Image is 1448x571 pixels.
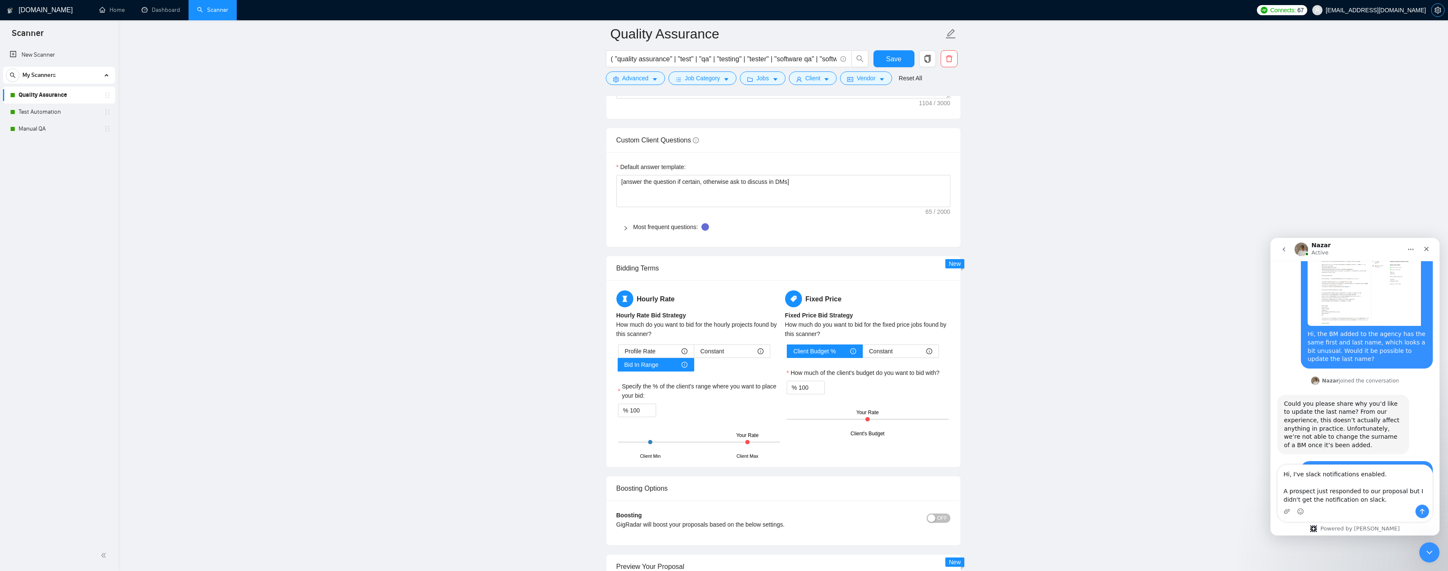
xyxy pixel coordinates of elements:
[7,157,139,217] div: Could you please share why you’d like to update the last name? From our experience, this doesn’t ...
[640,453,661,460] div: Client Min
[847,76,853,82] span: idcard
[789,71,837,85] button: userClientcaret-down
[10,46,108,63] a: New Scanner
[145,267,159,280] button: Send a message…
[7,157,162,224] div: Nazar says…
[668,71,736,85] button: barsJob Categorycaret-down
[920,55,936,63] span: copy
[701,223,709,231] div: Tooltip anchor
[624,358,659,371] span: Bid In Range
[13,270,20,277] button: Upload attachment
[840,56,846,62] span: info-circle
[104,109,111,115] span: holder
[618,382,780,400] label: Specify the % of the client's range where you want to place your bid:
[805,74,821,83] span: Client
[616,520,867,529] div: GigRadar will boost your proposals based on the below settings.
[616,476,950,500] div: Boosting Options
[937,514,947,523] span: OFF
[945,28,956,39] span: edit
[851,430,884,438] div: Client's Budget
[787,368,940,377] label: How much of the client's budget do you want to bid with?
[701,345,724,358] span: Constant
[785,290,950,307] h5: Fixed Price
[941,55,957,63] span: delete
[19,104,99,120] a: Test Automation
[785,320,950,339] div: How much do you want to bid for the fixed price jobs found by this scanner?
[14,162,132,212] div: Could you please share why you’d like to update the last name? From our experience, this doesn’t ...
[747,76,753,82] span: folder
[5,27,50,45] span: Scanner
[685,74,720,83] span: Job Category
[723,76,729,82] span: caret-down
[1297,5,1304,15] span: 67
[611,54,837,64] input: Search Freelance Jobs...
[616,290,633,307] span: hourglass
[616,290,782,307] h5: Hourly Rate
[886,54,901,64] span: Save
[693,137,699,143] span: info-circle
[1270,5,1295,15] span: Connects:
[633,224,698,230] a: Most frequent questions:
[625,345,656,358] span: Profile Rate
[616,512,642,519] b: Boosting
[949,260,961,267] span: New
[1261,7,1267,14] img: upwork-logo.png
[52,140,68,146] b: Nazar
[1419,542,1440,563] iframe: Intercom live chat
[622,74,649,83] span: Advanced
[616,162,686,172] label: Default answer template:
[613,76,619,82] span: setting
[857,74,875,83] span: Vendor
[610,23,944,44] input: Scanner name...
[736,432,758,440] div: Your Rate
[758,348,764,354] span: info-circle
[616,312,686,319] b: Hourly Rate Bid Strategy
[104,126,111,132] span: holder
[794,345,836,358] span: Client Budget %
[879,76,885,82] span: caret-down
[1270,238,1440,535] iframe: Intercom live chat
[616,137,699,144] span: Custom Client Questions
[676,76,682,82] span: bars
[796,76,802,82] span: user
[785,312,853,319] b: Fixed Price Bid Strategy
[7,223,162,340] div: vashishthashwetank@gmail.com says…
[7,137,162,157] div: Nazar says…
[30,223,162,333] div: Hi [PERSON_NAME],
[99,6,125,14] a: homeHome
[3,46,115,63] li: New Scanner
[606,71,665,85] button: settingAdvancedcaret-down
[1314,7,1320,13] span: user
[19,120,99,137] a: Manual QA
[1432,7,1444,14] span: setting
[941,50,958,67] button: delete
[799,381,824,394] input: How much of the client's budget do you want to bid with?
[616,320,782,339] div: How much do you want to bid for the hourly projects found by this scanner?
[785,290,802,307] span: tag
[27,270,33,277] button: Emoji picker
[1431,3,1445,17] button: setting
[623,226,628,231] span: right
[824,76,829,82] span: caret-down
[850,348,856,354] span: info-circle
[682,348,687,354] span: info-circle
[6,68,19,82] button: search
[7,4,13,17] img: logo
[899,74,922,83] a: Reset All
[949,559,961,566] span: New
[682,362,687,368] span: info-circle
[37,92,156,125] div: Hi, the BM added to the agency has the same first and last name, which looks a bit unusual. Would...
[652,76,658,82] span: caret-down
[104,92,111,98] span: holder
[772,76,778,82] span: caret-down
[852,55,868,63] span: search
[926,348,932,354] span: info-circle
[3,67,115,137] li: My Scanners
[7,227,162,267] textarea: Message…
